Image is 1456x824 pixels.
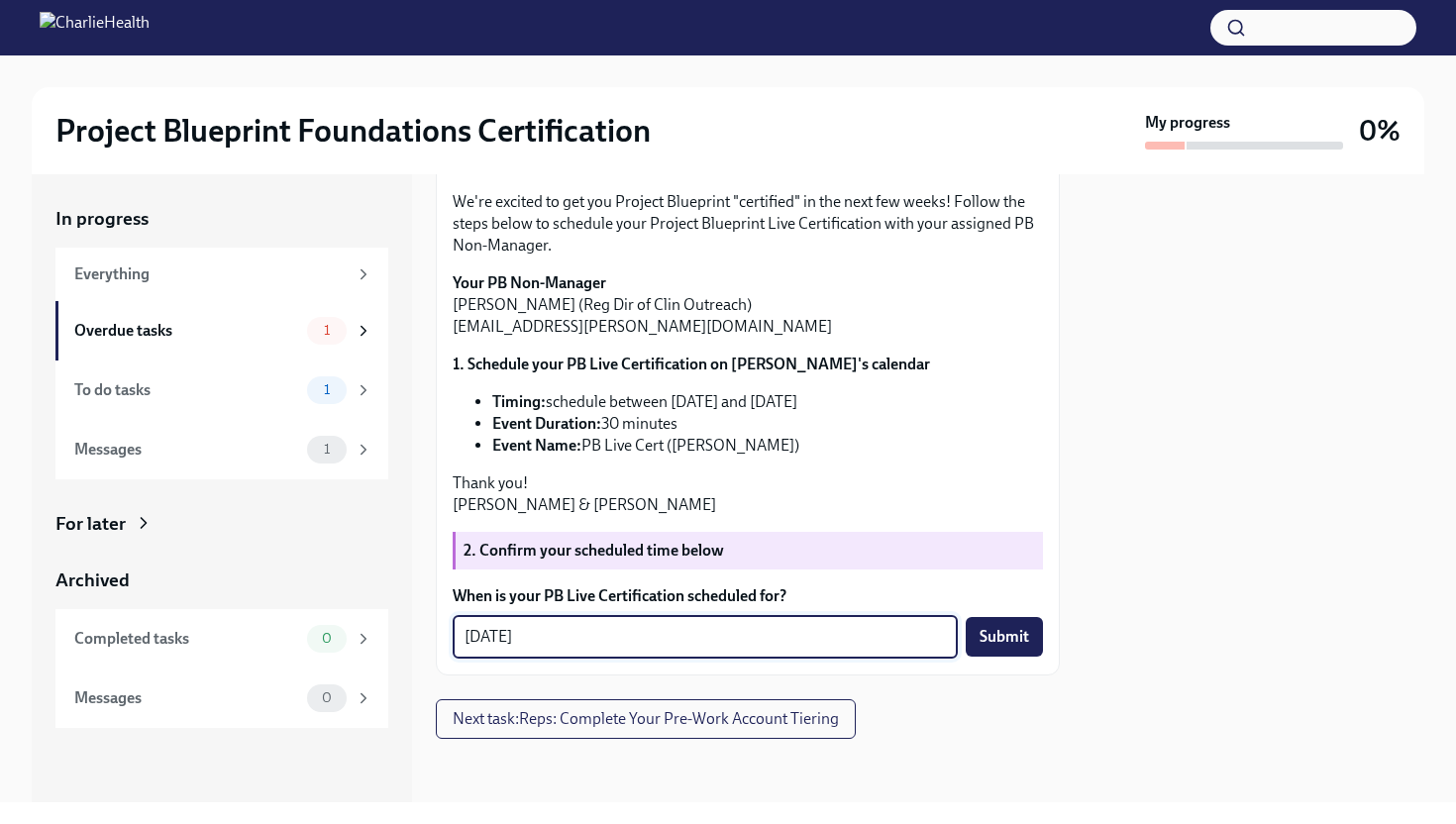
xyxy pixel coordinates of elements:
[980,627,1029,647] span: Submit
[465,625,946,649] textarea: [DATE]
[55,567,388,593] a: Archived
[55,511,126,537] div: For later
[492,436,581,455] strong: Event Name:
[74,687,299,709] div: Messages
[74,263,347,285] div: Everything
[310,690,344,705] span: 0
[453,709,839,729] span: Next task : Reps: Complete Your Pre-Work Account Tiering
[1145,112,1230,134] strong: My progress
[966,617,1043,657] button: Submit
[74,320,299,342] div: Overdue tasks
[74,379,299,401] div: To do tasks
[312,323,342,338] span: 1
[492,435,1043,457] li: PB Live Cert ([PERSON_NAME])
[55,206,388,232] a: In progress
[453,273,606,292] strong: Your PB Non-Manager
[453,355,930,373] strong: 1. Schedule your PB Live Certification on [PERSON_NAME]'s calendar
[55,301,388,360] a: Overdue tasks1
[55,609,388,669] a: Completed tasks0
[436,699,856,739] button: Next task:Reps: Complete Your Pre-Work Account Tiering
[453,191,1043,257] p: We're excited to get you Project Blueprint "certified" in the next few weeks! Follow the steps be...
[312,442,342,457] span: 1
[55,669,388,728] a: Messages0
[492,392,546,411] strong: Timing:
[55,111,651,151] h2: Project Blueprint Foundations Certification
[55,420,388,479] a: Messages1
[55,360,388,420] a: To do tasks1
[74,439,299,461] div: Messages
[74,628,299,650] div: Completed tasks
[453,585,1043,607] label: When is your PB Live Certification scheduled for?
[55,248,388,301] a: Everything
[55,511,388,537] a: For later
[40,12,150,44] img: CharlieHealth
[492,414,601,433] strong: Event Duration:
[453,472,1043,516] p: Thank you! [PERSON_NAME] & [PERSON_NAME]
[453,272,1043,338] p: [PERSON_NAME] (Reg Dir of Clin Outreach) [EMAIL_ADDRESS][PERSON_NAME][DOMAIN_NAME]
[492,413,1043,435] li: 30 minutes
[312,382,342,397] span: 1
[492,391,1043,413] li: schedule between [DATE] and [DATE]
[1359,113,1401,149] h3: 0%
[464,541,724,560] strong: 2. Confirm your scheduled time below
[310,631,344,646] span: 0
